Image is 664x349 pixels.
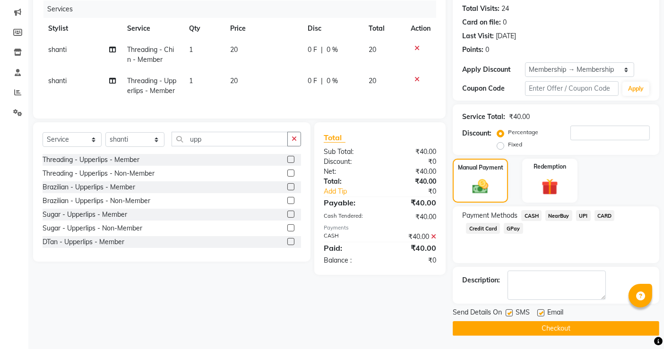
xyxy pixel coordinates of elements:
[380,232,443,242] div: ₹40.00
[504,223,523,234] span: GPay
[43,210,127,220] div: Sugar - Upperlips - Member
[230,77,238,85] span: 20
[324,133,345,143] span: Total
[485,45,489,55] div: 0
[317,177,380,187] div: Total:
[172,132,288,146] input: Search or Scan
[380,242,443,254] div: ₹40.00
[317,157,380,167] div: Discount:
[462,17,501,27] div: Card on file:
[380,255,443,265] div: ₹0
[317,232,380,242] div: CASH
[224,18,302,39] th: Price
[462,4,500,14] div: Total Visits:
[467,178,493,196] img: _cash.svg
[308,45,317,55] span: 0 F
[324,224,436,232] div: Payments
[43,196,150,206] div: Brazilian - Upperlips - Non-Member
[43,155,139,165] div: Threading - Upperlips - Member
[595,210,615,221] span: CARD
[525,81,619,96] input: Enter Offer / Coupon Code
[43,0,443,18] div: Services
[317,255,380,265] div: Balance :
[380,147,443,157] div: ₹40.00
[317,187,390,196] a: Add Tip
[380,197,443,208] div: ₹40.00
[317,242,380,254] div: Paid:
[462,211,517,221] span: Payment Methods
[121,18,183,39] th: Service
[462,128,492,138] div: Discount:
[453,321,659,336] button: Checkout
[521,210,542,221] span: CASH
[189,45,193,54] span: 1
[534,162,566,171] label: Redemption
[622,82,649,96] button: Apply
[183,18,224,39] th: Qty
[462,31,494,41] div: Last Visit:
[43,169,155,179] div: Threading - Upperlips - Non-Member
[317,212,380,222] div: Cash Tendered:
[43,18,121,39] th: Stylist
[576,210,591,221] span: UPI
[327,45,338,55] span: 0 %
[545,210,572,221] span: NearBuy
[48,45,67,54] span: shanti
[496,31,516,41] div: [DATE]
[302,18,363,39] th: Disc
[391,187,444,196] div: ₹0
[43,237,124,247] div: DTan - Upperlips - Member
[321,76,323,86] span: |
[327,76,338,86] span: 0 %
[380,212,443,222] div: ₹40.00
[380,157,443,167] div: ₹0
[127,45,174,64] span: Threading - Chin - Member
[189,77,193,85] span: 1
[547,307,563,319] span: Email
[536,177,563,197] img: _gift.svg
[516,307,530,319] span: SMS
[453,307,502,319] span: Send Details On
[462,275,500,285] div: Description:
[466,223,500,234] span: Credit Card
[43,223,142,233] div: Sugar - Upperlips - Non-Member
[508,140,522,149] label: Fixed
[458,163,503,172] label: Manual Payment
[369,45,376,54] span: 20
[317,147,380,157] div: Sub Total:
[509,112,530,122] div: ₹40.00
[363,18,405,39] th: Total
[501,4,509,14] div: 24
[508,128,538,136] label: Percentage
[462,112,505,122] div: Service Total:
[462,84,525,94] div: Coupon Code
[317,167,380,177] div: Net:
[127,77,176,95] span: Threading - Upperlips - Member
[308,76,317,86] span: 0 F
[317,197,380,208] div: Payable:
[43,182,135,192] div: Brazilian - Upperlips - Member
[462,45,483,55] div: Points:
[405,18,436,39] th: Action
[462,65,525,75] div: Apply Discount
[48,77,67,85] span: shanti
[503,17,507,27] div: 0
[321,45,323,55] span: |
[369,77,376,85] span: 20
[230,45,238,54] span: 20
[380,167,443,177] div: ₹40.00
[380,177,443,187] div: ₹40.00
